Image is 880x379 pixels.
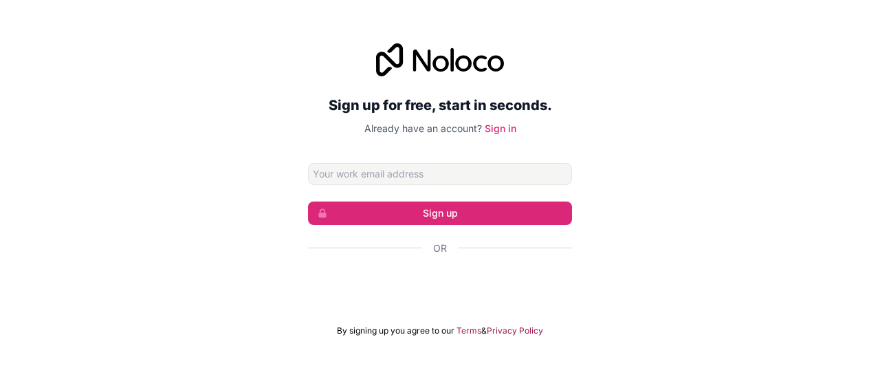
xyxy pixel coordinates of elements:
[433,241,447,255] span: Or
[456,325,481,336] a: Terms
[487,325,543,336] a: Privacy Policy
[308,163,572,185] input: Email address
[308,93,572,118] h2: Sign up for free, start in seconds.
[364,122,482,134] span: Already have an account?
[301,270,579,301] iframe: Bouton "Se connecter avec Google"
[481,325,487,336] span: &
[308,202,572,225] button: Sign up
[337,325,454,336] span: By signing up you agree to our
[485,122,516,134] a: Sign in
